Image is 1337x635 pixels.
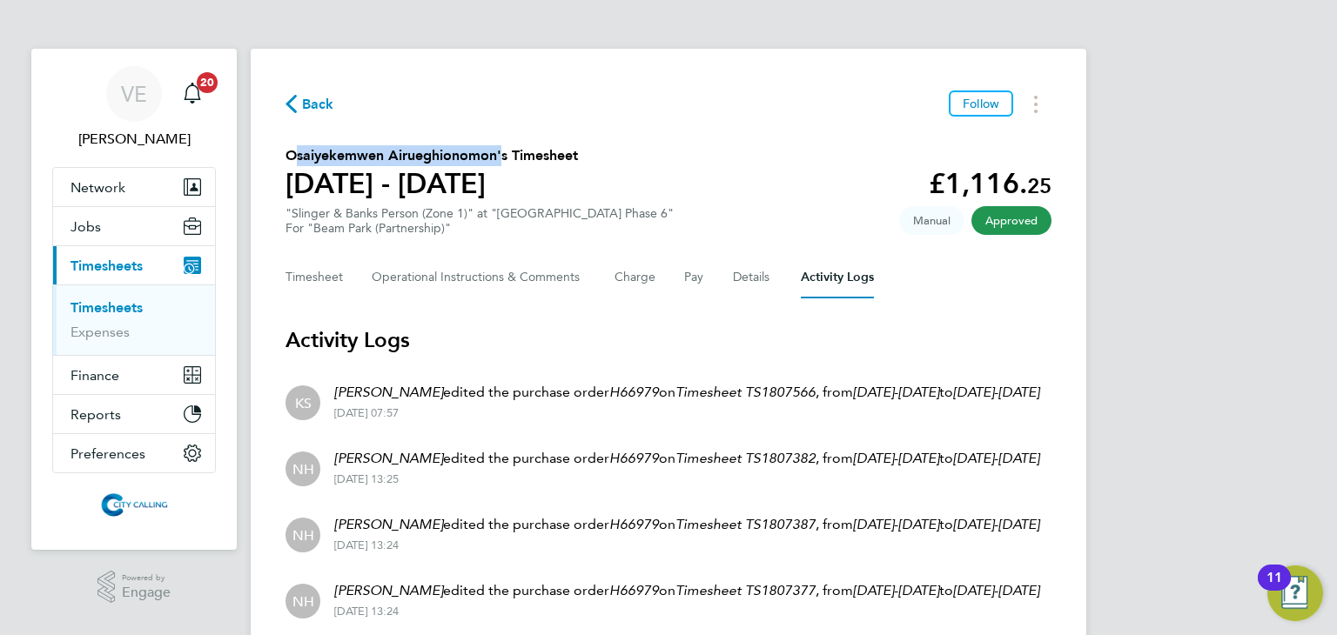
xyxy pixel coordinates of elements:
div: [DATE] 13:25 [334,472,1039,486]
button: Jobs [53,207,215,245]
img: citycalling-logo-retina.png [97,491,171,518]
em: H66979 [609,384,659,400]
nav: Main navigation [31,49,237,550]
div: For "Beam Park (Partnership)" [286,221,674,236]
button: Charge [615,257,656,298]
span: Preferences [71,445,145,462]
em: Timesheet [675,516,742,532]
app-decimal: £1,116. [929,167,1051,200]
span: Finance [71,367,119,384]
em: [PERSON_NAME] [334,450,443,466]
button: Operational Instructions & Comments [372,257,587,298]
span: Engage [122,585,171,600]
button: Network [53,168,215,206]
em: [DATE] [953,582,994,598]
em: [PERSON_NAME] [334,582,443,598]
em: [DATE] [998,450,1039,466]
p: edited the purchase order on , from - to - [334,580,1039,601]
em: [DATE] [953,516,994,532]
em: TS1807566 [745,384,816,400]
span: 20 [197,72,218,93]
em: H66979 [609,450,659,466]
span: 25 [1027,173,1051,198]
a: 20 [175,66,210,122]
em: H66979 [609,516,659,532]
div: Nikki Hobden [286,451,320,486]
h2: Osaiyekemwen Airueghionomon's Timesheet [286,145,578,166]
span: Follow [963,96,999,111]
em: [PERSON_NAME] [334,384,443,400]
h1: [DATE] - [DATE] [286,166,578,201]
em: [DATE] [998,384,1039,400]
em: [PERSON_NAME] [334,516,443,532]
em: [DATE] [853,582,894,598]
button: Finance [53,356,215,394]
span: NH [292,592,314,611]
em: [DATE] [853,384,894,400]
em: Timesheet [675,384,742,400]
button: Open Resource Center, 11 new notifications [1267,565,1323,621]
button: Activity Logs [801,257,874,298]
em: Timesheet [675,450,742,466]
button: Follow [949,90,1013,117]
div: "Slinger & Banks Person (Zone 1)" at "[GEOGRAPHIC_DATA] Phase 6" [286,206,674,236]
button: Back [286,93,334,115]
em: H66979 [609,582,659,598]
button: Pay [684,257,705,298]
em: [DATE] [853,516,894,532]
span: Timesheets [71,257,143,274]
button: Timesheet [286,257,344,298]
em: [DATE] [998,516,1039,532]
span: This timesheet has been approved. [971,206,1051,235]
em: TS1807382 [745,450,816,466]
em: Timesheet [675,582,742,598]
a: VE[PERSON_NAME] [52,66,216,150]
p: edited the purchase order on , from - to - [334,382,1039,403]
a: Expenses [71,324,130,340]
span: VE [121,83,147,105]
div: Timesheets [53,284,215,355]
span: NH [292,459,314,478]
div: Nikki Hobden [286,518,320,552]
div: 11 [1266,578,1282,600]
em: [DATE] [898,516,939,532]
span: This timesheet was manually created. [899,206,964,235]
a: Go to home page [52,491,216,518]
em: [DATE] [898,450,939,466]
span: KS [295,393,312,412]
em: [DATE] [953,384,994,400]
p: edited the purchase order on , from - to - [334,514,1039,535]
a: Powered byEngage [97,571,171,604]
em: [DATE] [998,582,1039,598]
button: Reports [53,395,215,433]
span: NH [292,525,314,545]
em: [DATE] [853,450,894,466]
em: [DATE] [953,450,994,466]
span: Powered by [122,571,171,585]
em: [DATE] [898,384,939,400]
button: Details [733,257,773,298]
a: Timesheets [71,299,143,316]
p: edited the purchase order on , from - to - [334,448,1039,469]
button: Timesheets [53,246,215,284]
em: TS1807387 [745,516,816,532]
div: [DATE] 13:24 [334,538,1039,552]
div: [DATE] 07:57 [334,406,1039,420]
div: [DATE] 13:24 [334,605,1039,618]
span: Back [302,94,334,115]
em: TS1807377 [745,582,816,598]
button: Preferences [53,434,215,472]
div: Kevin Schofield [286,385,320,420]
span: Jobs [71,218,101,235]
h3: Activity Logs [286,326,1051,354]
button: Timesheets Menu [1020,90,1051,117]
span: Reports [71,406,121,423]
em: [DATE] [898,582,939,598]
span: Valeria Erdos [52,129,216,150]
span: Network [71,179,125,196]
div: Nikki Hobden [286,584,320,618]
